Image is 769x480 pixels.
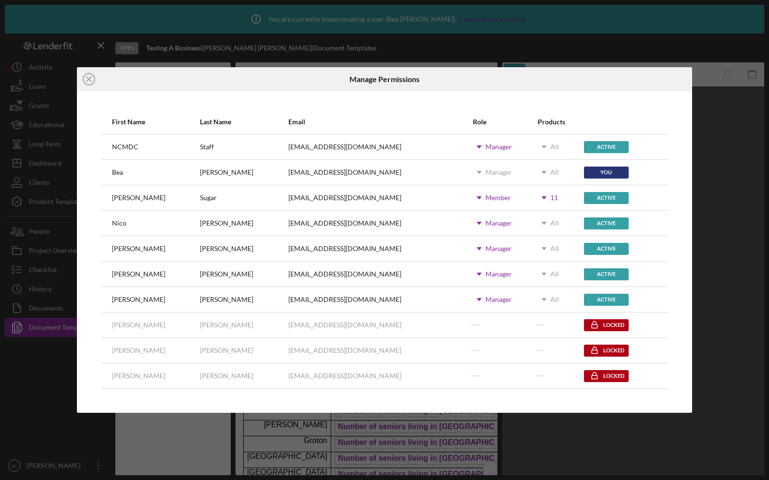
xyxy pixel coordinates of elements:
[200,321,253,329] div: [PERSON_NAME]
[60,295,92,303] span: Fitchburg
[11,110,108,123] span: Primary Borrower Address
[584,141,629,153] div: Active
[584,319,629,331] div: Locked
[8,140,242,169] span: Please indicate the number of students in the who live in each city or town listed below. Please ...
[584,217,629,229] div: Active
[200,118,287,126] div: Last Name
[485,194,511,202] div: Member
[584,243,629,255] div: Active
[12,342,92,350] span: [GEOGRAPHIC_DATA]
[99,311,294,324] span: Number of seniors living in [GEOGRAPHIC_DATA]?
[288,296,401,303] div: [EMAIL_ADDRESS][DOMAIN_NAME]
[11,75,82,88] span: High School Name
[112,245,165,252] div: [PERSON_NAME]
[28,311,92,319] span: [PERSON_NAME]
[473,118,537,126] div: Role
[288,372,401,380] div: [EMAIL_ADDRESS][DOMAIN_NAME]
[112,168,123,176] div: Bea
[11,100,44,108] span: Address:
[12,358,92,366] span: [GEOGRAPHIC_DATA]
[11,65,72,73] strong: Name of School:
[99,231,294,244] span: Number of seniors living in [GEOGRAPHIC_DATA]?
[134,75,238,88] span: Primary Borrower Full Name
[200,270,253,278] div: [PERSON_NAME]
[112,372,165,380] div: [PERSON_NAME]
[288,143,401,151] div: [EMAIL_ADDRESS][DOMAIN_NAME]
[288,347,401,354] div: [EMAIL_ADDRESS][DOMAIN_NAME]
[99,358,294,371] span: Number of seniors living in [GEOGRAPHIC_DATA]?
[243,99,250,107] strong: E:
[134,99,148,107] span: PH:
[288,168,401,176] div: [EMAIL_ADDRESS][DOMAIN_NAME]
[200,194,217,202] div: Sugar
[200,347,253,354] div: [PERSON_NAME]
[99,295,294,308] span: Number of seniors living in [GEOGRAPHIC_DATA]?
[99,342,294,355] span: Number of seniors living in [GEOGRAPHIC_DATA]?
[584,268,629,280] div: Active
[28,207,92,215] span: [PERSON_NAME]
[200,372,253,380] div: [PERSON_NAME]
[200,219,253,227] div: [PERSON_NAME]
[485,143,512,151] div: Manager
[112,219,126,227] div: Nico
[174,179,219,187] span: # of Seniors
[161,140,206,148] strong: senior class
[288,270,401,278] div: [EMAIL_ADDRESS][DOMAIN_NAME]
[99,191,294,204] span: Number of seniors living in [GEOGRAPHIC_DATA]?
[38,12,223,29] span: 2026 Senor Census Form
[241,99,250,107] span: /
[112,118,199,126] div: First Name
[485,270,512,278] div: Manager
[288,245,401,252] div: [EMAIL_ADDRESS][DOMAIN_NAME]
[584,192,629,204] div: Active
[200,245,253,252] div: [PERSON_NAME]
[112,321,165,329] div: [PERSON_NAME]
[76,231,92,240] span: Ayer
[99,279,294,292] span: Number of seniors living in [GEOGRAPHIC_DATA]?
[99,263,294,276] span: Number of seniors living in [GEOGRAPHIC_DATA]?
[485,296,512,303] div: Manager
[65,279,91,287] span: Devens
[149,97,240,110] span: Primary Borrower Phone
[112,296,165,303] div: [PERSON_NAME]
[485,245,512,252] div: Manager
[134,65,212,73] strong: Guidance Counselor:
[99,247,294,260] span: Number of seniors living in [GEOGRAPHIC_DATA]?
[112,347,165,354] div: [PERSON_NAME]
[99,326,294,339] span: Number of seniors living in [GEOGRAPHIC_DATA]?
[200,296,253,303] div: [PERSON_NAME]
[99,207,294,220] span: Number of seniors living in [GEOGRAPHIC_DATA]?
[112,143,138,151] div: NCMDC
[34,179,70,187] span: City/Town
[288,321,401,329] div: [EMAIL_ADDRESS][DOMAIN_NAME]
[200,143,214,151] div: Staff
[28,247,92,255] span: [PERSON_NAME]
[584,167,629,179] div: You
[200,168,253,176] div: [PERSON_NAME]
[485,168,512,176] div: Manager
[112,270,165,278] div: [PERSON_NAME]
[68,326,92,335] span: Groton
[288,219,401,227] div: [EMAIL_ADDRESS][DOMAIN_NAME]
[288,118,472,126] div: Email
[28,263,92,271] span: [PERSON_NAME]
[112,194,165,202] div: [PERSON_NAME]
[584,294,629,306] div: Active
[48,191,92,199] span: Ashburnham
[485,219,512,227] div: Manager
[134,112,222,125] span: Primary Borrower Email
[349,75,420,84] h6: Manage Permissions
[538,118,583,126] div: Products
[584,345,629,357] div: Locked
[584,370,629,382] div: Locked
[288,194,401,202] div: [EMAIL_ADDRESS][DOMAIN_NAME]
